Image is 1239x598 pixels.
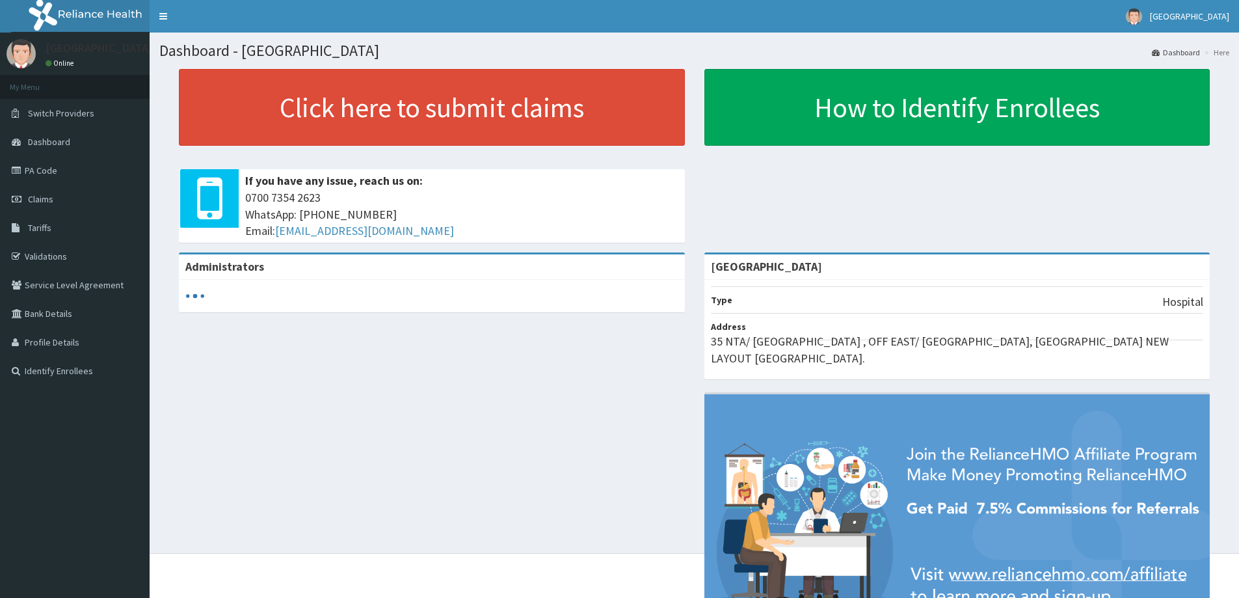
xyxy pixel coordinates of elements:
a: Dashboard [1152,47,1200,58]
span: 0700 7354 2623 WhatsApp: [PHONE_NUMBER] Email: [245,189,678,239]
strong: [GEOGRAPHIC_DATA] [711,259,822,274]
span: Claims [28,193,53,205]
a: How to Identify Enrollees [704,69,1210,146]
span: Tariffs [28,222,51,234]
a: Online [46,59,77,68]
svg: audio-loading [185,286,205,306]
b: If you have any issue, reach us on: [245,173,423,188]
span: Dashboard [28,136,70,148]
a: Click here to submit claims [179,69,685,146]
p: 35 NTA/ [GEOGRAPHIC_DATA] , OFF EAST/ [GEOGRAPHIC_DATA], [GEOGRAPHIC_DATA] NEW LAYOUT [GEOGRAPHIC... [711,333,1204,366]
img: User Image [1126,8,1142,25]
p: Hospital [1162,293,1203,310]
li: Here [1201,47,1229,58]
b: Type [711,294,732,306]
span: [GEOGRAPHIC_DATA] [1150,10,1229,22]
b: Address [711,321,746,333]
span: Switch Providers [28,107,94,119]
a: [EMAIL_ADDRESS][DOMAIN_NAME] [275,223,454,238]
p: [GEOGRAPHIC_DATA] [46,42,153,54]
h1: Dashboard - [GEOGRAPHIC_DATA] [159,42,1229,59]
b: Administrators [185,259,264,274]
img: User Image [7,39,36,68]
